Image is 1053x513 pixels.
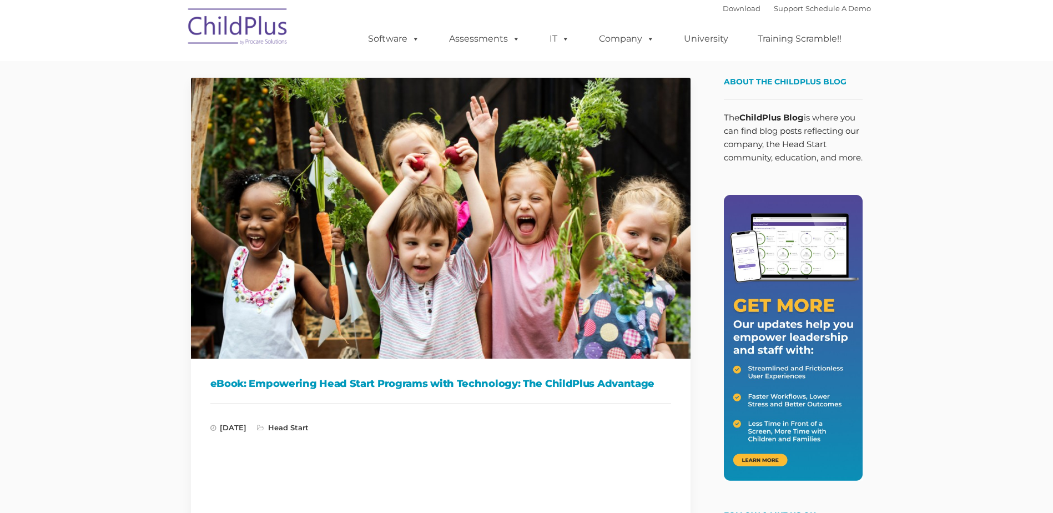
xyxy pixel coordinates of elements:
a: Head Start [268,423,309,432]
p: The is where you can find blog posts reflecting our company, the Head Start community, education,... [724,111,863,164]
a: Software [357,28,431,50]
a: Download [723,4,760,13]
a: Assessments [438,28,531,50]
a: Support [774,4,803,13]
a: IT [538,28,581,50]
a: Schedule A Demo [805,4,871,13]
h1: eBook: Empowering Head Start Programs with Technology: The ChildPlus Advantage [210,375,671,392]
img: Get More - Our updates help you empower leadership and staff. [724,195,863,481]
span: [DATE] [210,423,246,432]
img: ChildPlus by Procare Solutions [183,1,294,56]
a: University [673,28,739,50]
strong: ChildPlus Blog [739,112,804,123]
a: Company [588,28,666,50]
font: | [723,4,871,13]
span: About the ChildPlus Blog [724,77,847,87]
a: Training Scramble!! [747,28,853,50]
